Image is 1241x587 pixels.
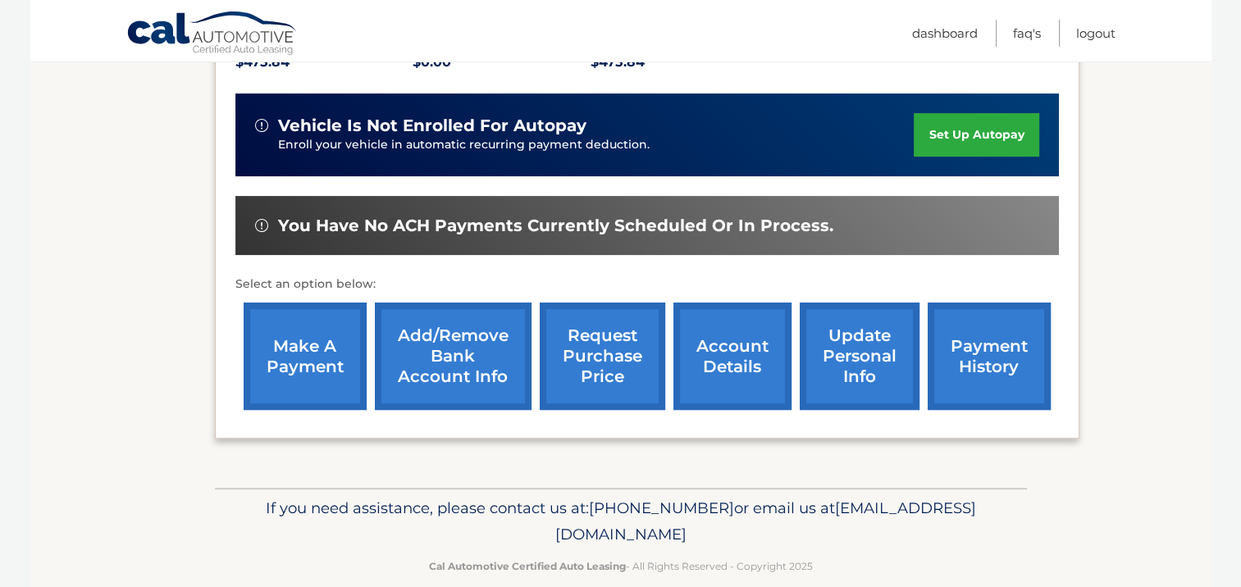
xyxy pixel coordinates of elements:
[1076,20,1116,47] a: Logout
[673,303,792,410] a: account details
[226,557,1016,575] p: - All Rights Reserved - Copyright 2025
[255,119,268,132] img: alert-white.svg
[912,20,978,47] a: Dashboard
[375,303,532,410] a: Add/Remove bank account info
[255,219,268,232] img: alert-white.svg
[914,113,1038,157] a: set up autopay
[278,216,833,236] span: You have no ACH payments currently scheduled or in process.
[244,303,367,410] a: make a payment
[589,498,734,517] span: [PHONE_NUMBER]
[278,116,586,136] span: vehicle is not enrolled for autopay
[126,11,299,58] a: Cal Automotive
[555,498,976,544] span: [EMAIL_ADDRESS][DOMAIN_NAME]
[226,495,1016,548] p: If you need assistance, please contact us at: or email us at
[429,560,626,572] strong: Cal Automotive Certified Auto Leasing
[540,303,665,410] a: request purchase price
[800,303,919,410] a: update personal info
[278,136,915,154] p: Enroll your vehicle in automatic recurring payment deduction.
[1013,20,1041,47] a: FAQ's
[928,303,1051,410] a: payment history
[235,275,1059,294] p: Select an option below:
